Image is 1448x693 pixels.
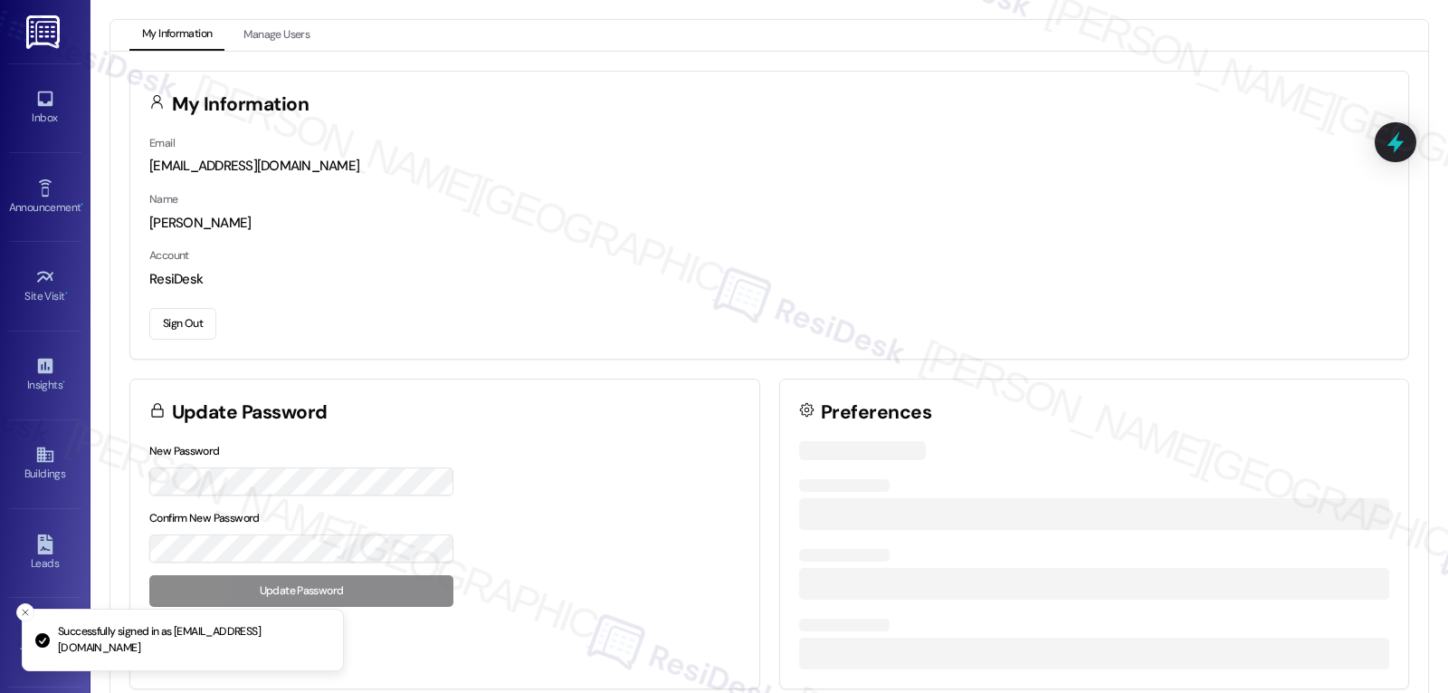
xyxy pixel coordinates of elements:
[149,270,1389,289] div: ResiDesk
[231,20,322,51] button: Manage Users
[172,403,328,422] h3: Update Password
[149,511,260,525] label: Confirm New Password
[81,198,83,211] span: •
[149,308,216,340] button: Sign Out
[821,403,931,422] h3: Preferences
[149,157,1389,176] div: [EMAIL_ADDRESS][DOMAIN_NAME]
[9,529,81,578] a: Leads
[9,351,81,399] a: Insights •
[129,20,224,51] button: My Information
[9,439,81,488] a: Buildings
[149,214,1389,233] div: [PERSON_NAME]
[149,444,220,458] label: New Password
[26,15,63,49] img: ResiDesk Logo
[149,136,175,150] label: Email
[9,262,81,311] a: Site Visit •
[58,624,329,656] p: Successfully signed in as [EMAIL_ADDRESS][DOMAIN_NAME]
[172,95,310,114] h3: My Information
[149,192,178,207] label: Name
[62,376,65,389] span: •
[9,618,81,667] a: Templates •
[149,248,189,263] label: Account
[65,287,68,300] span: •
[16,603,34,621] button: Close toast
[9,83,81,132] a: Inbox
